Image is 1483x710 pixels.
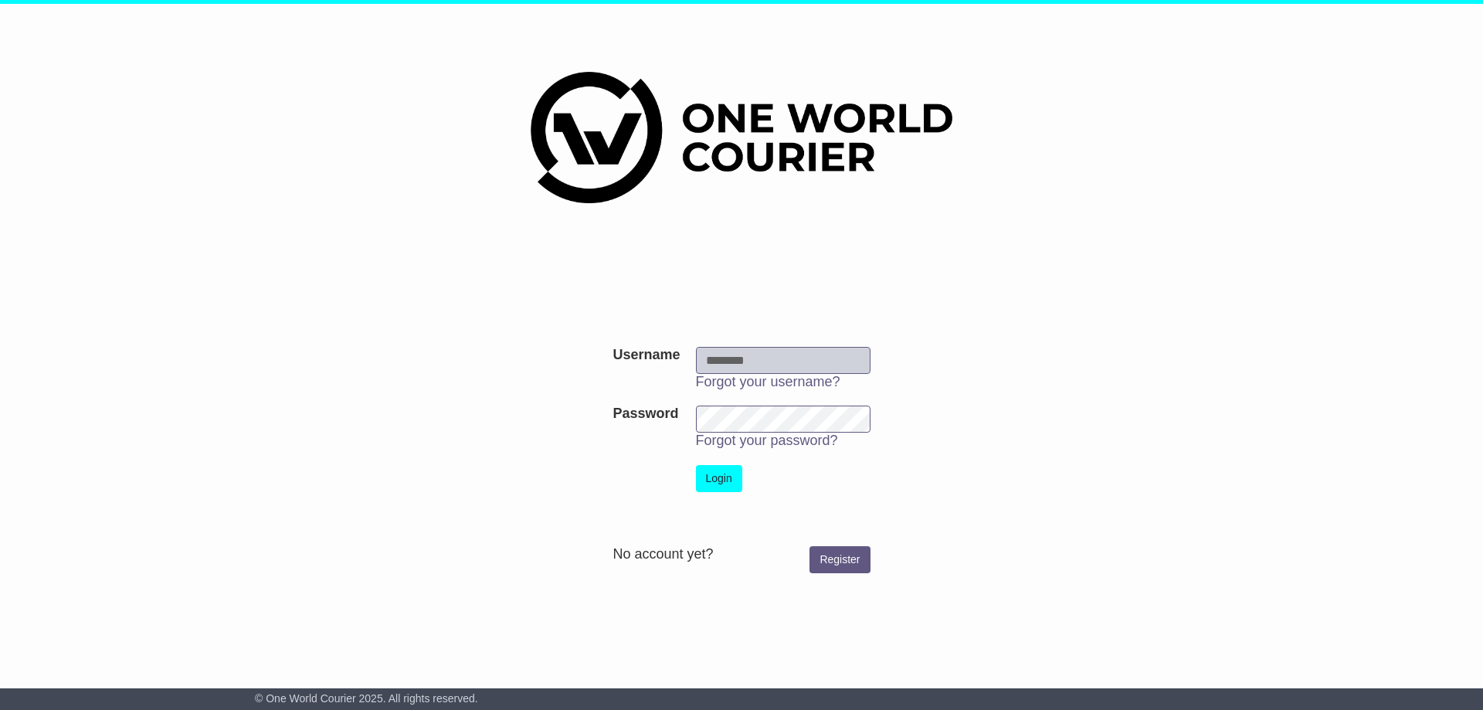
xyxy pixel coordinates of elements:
[613,347,680,364] label: Username
[531,72,952,203] img: One World
[833,410,852,429] keeper-lock: Open Keeper Popup
[696,433,838,448] a: Forgot your password?
[613,406,678,423] label: Password
[833,351,852,369] keeper-lock: Open Keeper Popup
[696,465,742,492] button: Login
[255,692,478,705] span: © One World Courier 2025. All rights reserved.
[613,546,870,563] div: No account yet?
[809,546,870,573] a: Register
[696,374,840,389] a: Forgot your username?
